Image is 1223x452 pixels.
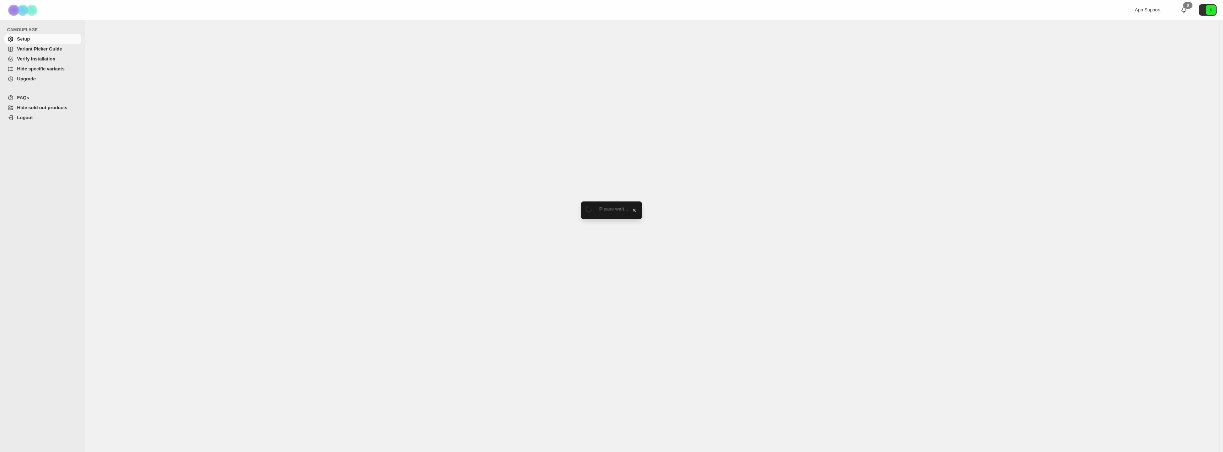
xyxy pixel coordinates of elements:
span: Upgrade [17,76,36,81]
span: Variant Picker Guide [17,46,62,52]
span: Verify Installation [17,56,55,62]
a: Hide sold out products [4,103,81,113]
a: Setup [4,34,81,44]
span: Setup [17,36,30,42]
text: 6 [1210,8,1212,12]
a: Hide specific variants [4,64,81,74]
a: 0 [1180,6,1187,14]
span: Avatar with initials 6 [1206,5,1216,15]
a: Logout [4,113,81,123]
span: Please wait... [599,206,628,212]
a: Variant Picker Guide [4,44,81,54]
span: Hide sold out products [17,105,68,110]
button: Avatar with initials 6 [1199,4,1217,16]
span: Logout [17,115,33,120]
span: CAMOUFLAGE [7,27,82,33]
a: Upgrade [4,74,81,84]
a: FAQs [4,93,81,103]
span: Hide specific variants [17,66,65,71]
span: FAQs [17,95,29,100]
img: Camouflage [6,0,41,20]
div: 0 [1183,2,1192,9]
a: Verify Installation [4,54,81,64]
span: App Support [1135,7,1160,12]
